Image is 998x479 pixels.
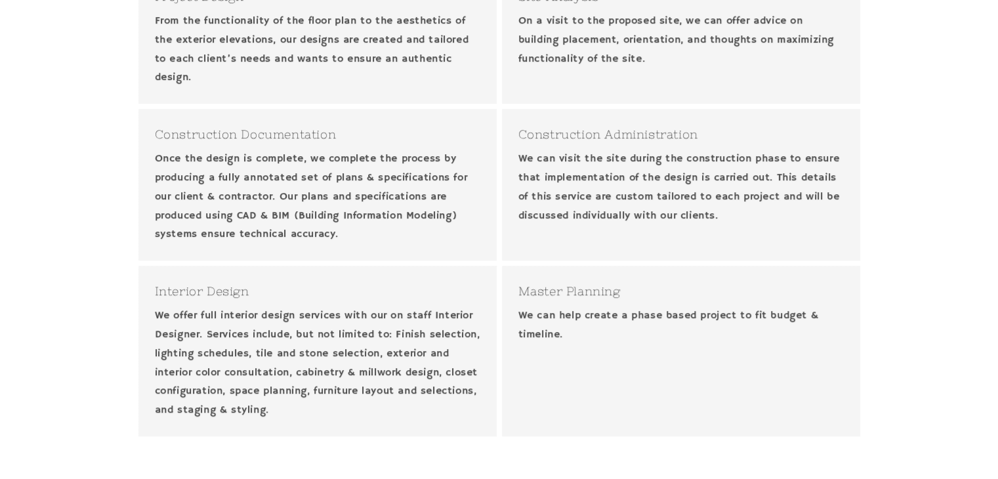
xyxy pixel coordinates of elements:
p: We offer full interior design services with our on staff Interior Designer. Services include, but... [155,306,480,420]
h3: Construction Administration [518,125,844,143]
p: We can visit the site during the construction phase to ensure that implementation of the design i... [518,150,844,225]
h3: Master Planning [518,282,844,300]
p: On a visit to the proposed site, we can offer advice on building placement, orientation, and thou... [518,12,844,68]
p: We can help create a phase based project to fit budget & timeline. [518,306,844,344]
p: Once the design is complete, we complete the process by producing a fully annotated set of plans ... [155,150,480,244]
h3: Construction Documentation [155,125,480,143]
h3: Interior Design [155,282,480,300]
p: From the functionality of the floor plan to the aesthetics of the exterior elevations, our design... [155,12,480,87]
